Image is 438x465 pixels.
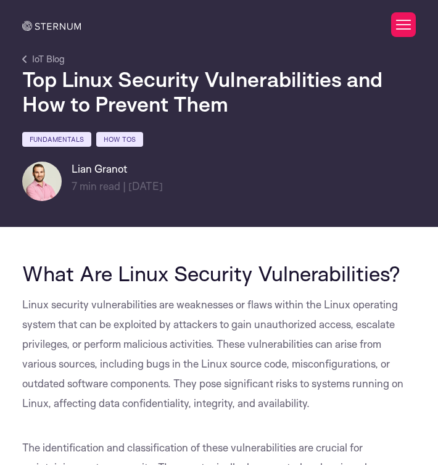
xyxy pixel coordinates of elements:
[22,67,416,116] h1: Top Linux Security Vulnerabilities and How to Prevent Them
[22,298,403,409] span: Linux security vulnerabilities are weaknesses or flaws within the Linux operating system that can...
[22,132,91,147] a: Fundamentals
[22,162,62,201] img: Lian Granot
[22,52,65,67] a: IoT Blog
[72,162,163,176] h6: Lian Granot
[391,12,416,37] button: Toggle Menu
[72,179,77,192] span: 7
[128,179,163,192] span: [DATE]
[96,132,143,147] a: How Tos
[22,260,400,286] span: What Are Linux Security Vulnerabilities?
[72,179,126,192] span: min read |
